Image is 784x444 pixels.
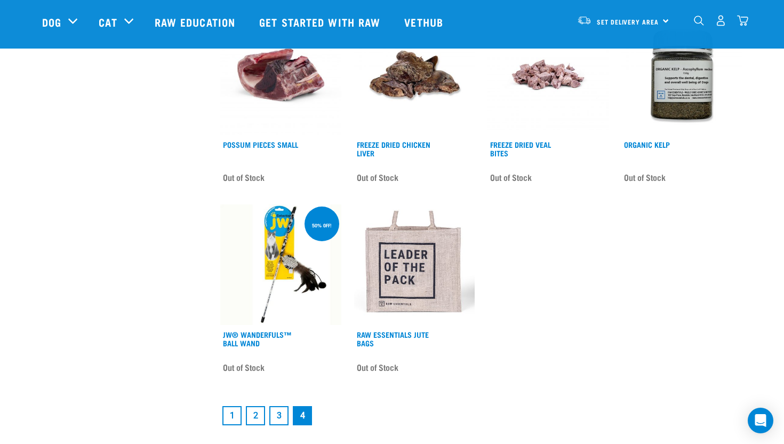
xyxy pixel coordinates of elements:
[715,15,726,26] img: user.png
[694,15,704,26] img: home-icon-1@2x.png
[621,14,742,135] img: 10870
[222,406,242,425] a: Goto page 1
[220,204,341,326] img: SH860 600x600 crop center
[307,217,337,233] div: 50% off!
[249,1,394,43] a: Get started with Raw
[357,332,429,345] a: Raw Essentials Jute Bags
[220,14,341,135] img: Possum Piece Small
[577,15,591,25] img: van-moving.png
[99,14,117,30] a: Cat
[394,1,457,43] a: Vethub
[269,406,289,425] a: Goto page 3
[223,332,291,345] a: JW® Wanderfuls™ Ball Wand
[223,359,265,375] span: Out of Stock
[357,142,430,155] a: Freeze Dried Chicken Liver
[357,359,398,375] span: Out of Stock
[42,14,61,30] a: Dog
[223,169,265,185] span: Out of Stock
[246,406,265,425] a: Goto page 2
[624,142,670,146] a: Organic Kelp
[354,204,475,326] img: Jute Bag With Black Square Outline With "Leader Of The Pack" Written On Front
[748,408,773,433] div: Open Intercom Messenger
[293,406,312,425] a: Page 4
[490,169,532,185] span: Out of Stock
[223,142,298,146] a: Possum Pieces Small
[220,404,742,427] nav: pagination
[597,20,659,23] span: Set Delivery Area
[487,14,609,135] img: Dried Veal Bites 1698
[357,169,398,185] span: Out of Stock
[354,14,475,135] img: 16327
[737,15,748,26] img: home-icon@2x.png
[490,142,551,155] a: Freeze Dried Veal Bites
[624,169,666,185] span: Out of Stock
[144,1,249,43] a: Raw Education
